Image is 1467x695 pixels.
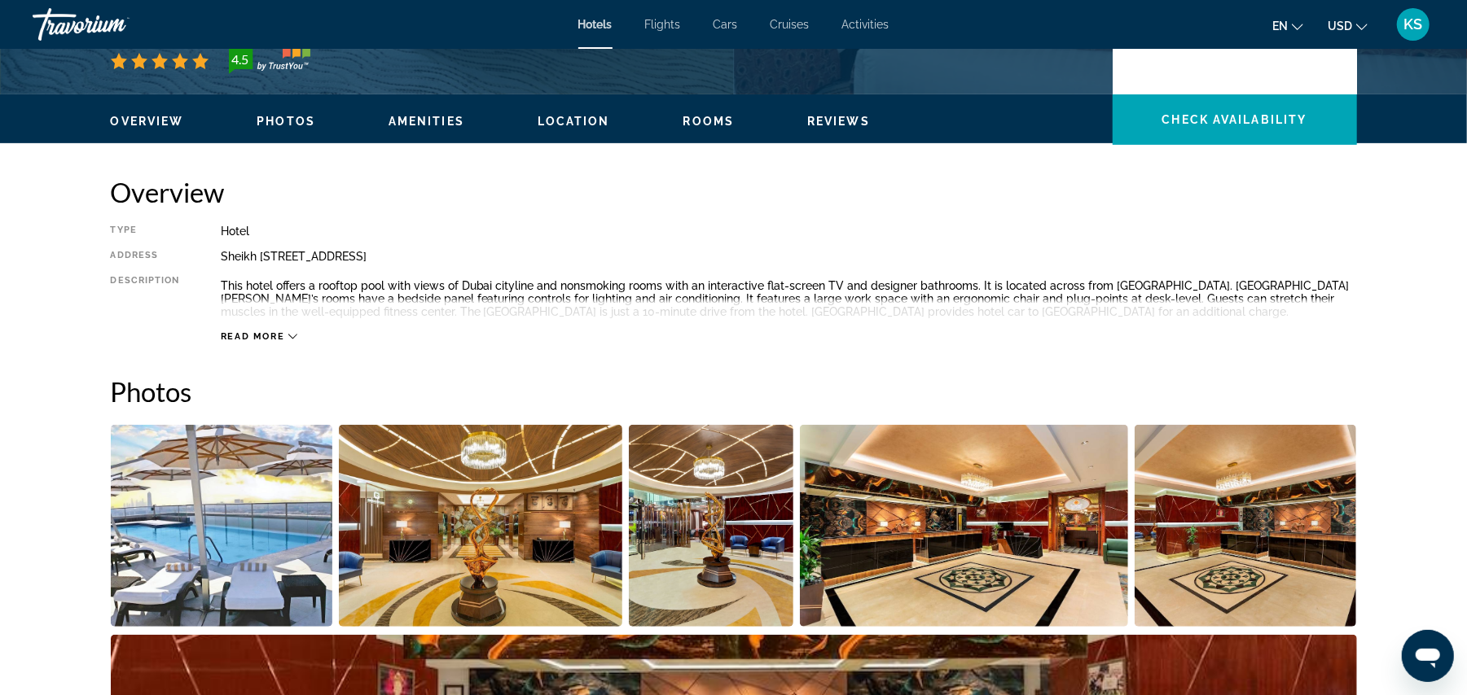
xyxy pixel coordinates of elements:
button: Rooms [683,114,735,129]
div: Address [111,250,180,263]
span: en [1272,20,1288,33]
a: Cruises [771,18,810,31]
button: Check Availability [1113,94,1357,145]
a: Hotels [578,18,613,31]
h2: Overview [111,176,1357,208]
h2: Photos [111,375,1357,408]
span: KS [1404,16,1423,33]
img: trustyou-badge-hor.svg [229,48,310,74]
button: Open full-screen image slider [629,424,794,627]
button: Amenities [389,114,464,129]
div: Sheikh [STREET_ADDRESS] [221,250,1357,263]
span: Overview [111,115,184,128]
span: Location [538,115,610,128]
button: Overview [111,114,184,129]
span: Rooms [683,115,735,128]
button: Read more [221,330,298,343]
button: Open full-screen image slider [111,424,333,627]
span: Photos [257,115,315,128]
button: User Menu [1392,7,1434,42]
span: Reviews [807,115,870,128]
div: Hotel [221,225,1357,238]
a: Flights [645,18,681,31]
span: USD [1328,20,1352,33]
button: Reviews [807,114,870,129]
span: Read more [221,331,285,342]
button: Photos [257,114,315,129]
div: Type [111,225,180,238]
div: Description [111,275,180,322]
button: Open full-screen image slider [339,424,622,627]
a: Travorium [33,3,195,46]
div: 4.5 [224,50,257,69]
p: This hotel offers a rooftop pool with views of Dubai cityline and nonsmoking rooms with an intera... [221,279,1357,318]
a: Cars [714,18,738,31]
button: Open full-screen image slider [1135,424,1357,627]
button: Open full-screen image slider [800,424,1128,627]
span: Amenities [389,115,464,128]
a: Activities [842,18,889,31]
button: Location [538,114,610,129]
span: Check Availability [1162,113,1307,126]
iframe: Кнопка запуска окна обмена сообщениями [1402,630,1454,682]
button: Change language [1272,14,1303,37]
button: Change currency [1328,14,1368,37]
